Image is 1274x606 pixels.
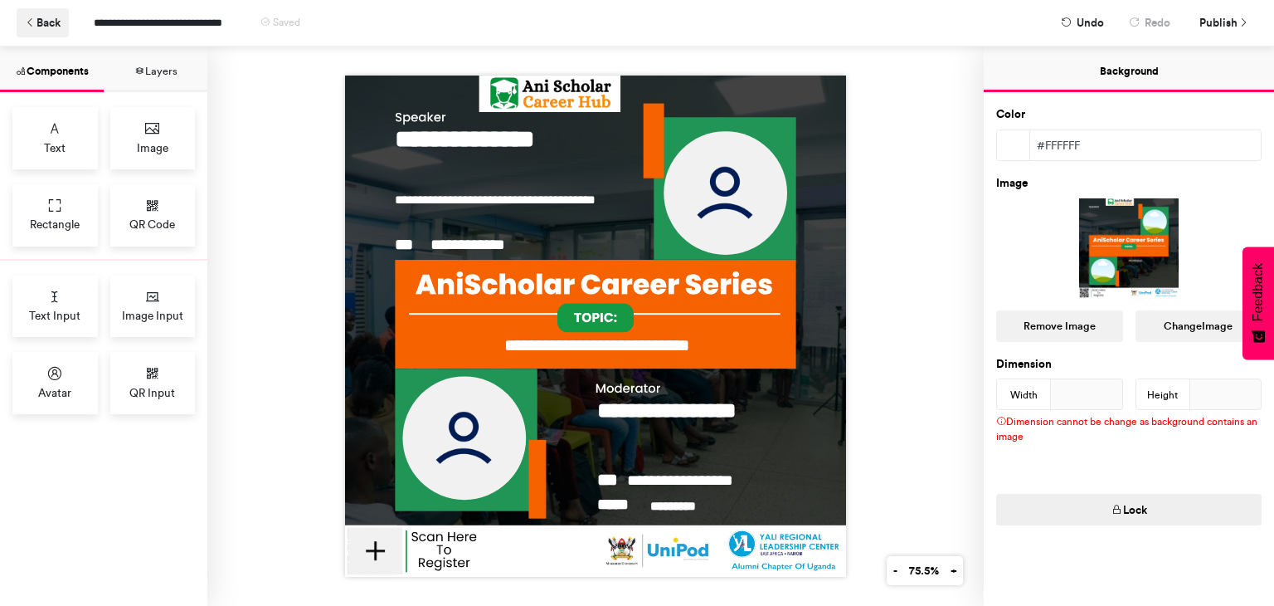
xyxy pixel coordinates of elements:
span: Undo [1077,8,1104,37]
span: Text [44,139,66,156]
span: Feedback [1251,263,1266,321]
img: Avatar [664,131,787,255]
span: Image [137,139,168,156]
button: Publish [1187,8,1257,37]
span: Text Input [29,307,80,324]
iframe: Drift Widget Chat Controller [1191,523,1254,586]
button: Feedback - Show survey [1242,247,1274,359]
span: Rectangle [30,216,80,232]
span: QR Code [129,216,175,232]
div: Height [1136,379,1190,411]
div: #ffffff [1030,130,1261,160]
span: Saved [273,17,300,28]
span: Image Input [122,307,183,324]
span: Avatar [38,384,71,401]
span: QR Input [129,384,175,401]
button: Background [984,46,1274,92]
label: Image [996,175,1028,192]
button: Back [17,8,69,37]
button: Layers [104,46,207,92]
div: Width [997,379,1051,411]
button: - [887,556,903,585]
button: 75.5% [902,556,945,585]
span: Publish [1199,8,1238,37]
button: Remove Image [996,310,1123,342]
button: Undo [1053,8,1112,37]
img: Avatar [402,376,526,500]
label: Color [996,106,1025,123]
button: ChangeImage [1135,310,1262,342]
div: Dimension cannot be change as background contains an image [984,410,1274,457]
img: Background [345,76,846,577]
button: Lock [996,494,1262,525]
label: Dimension [996,356,1052,373]
button: + [944,556,963,585]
